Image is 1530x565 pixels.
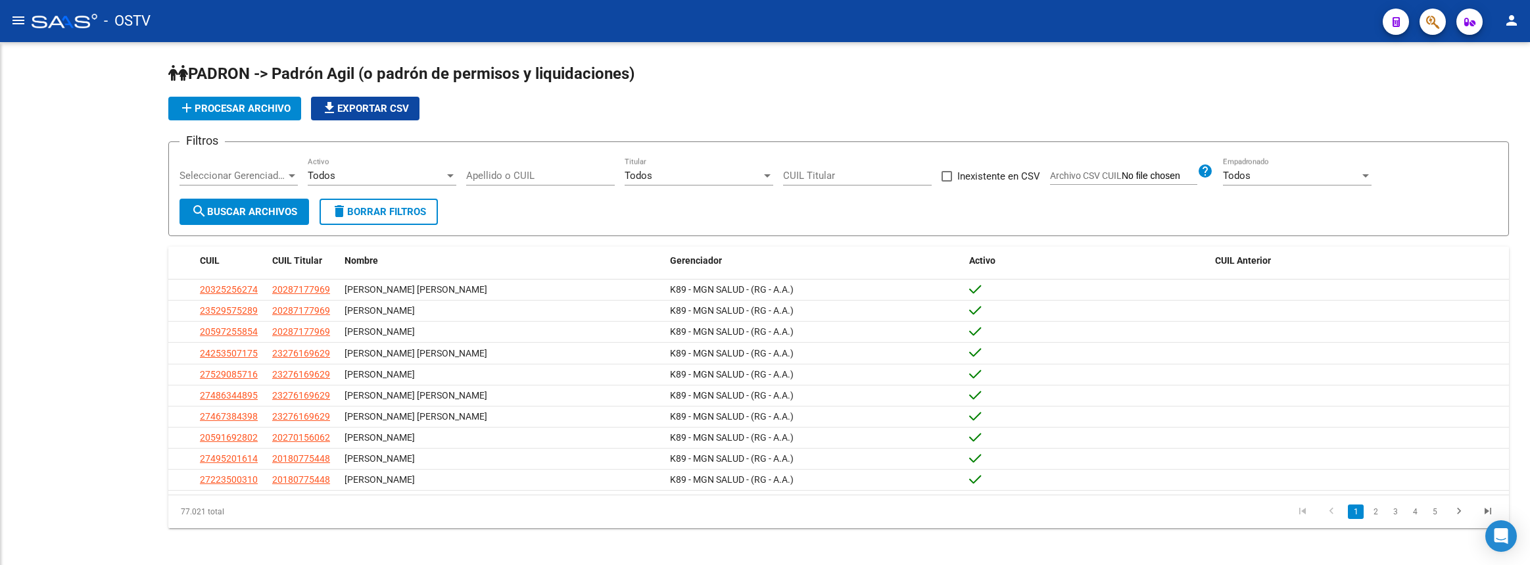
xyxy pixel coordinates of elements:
[1319,504,1344,519] a: go to previous page
[168,97,301,120] button: Procesar archivo
[345,432,415,443] span: [PERSON_NAME]
[195,247,267,275] datatable-header-cell: CUIL
[670,474,794,485] span: K89 - MGN SALUD - (RG - A.A.)
[200,453,258,464] span: 27495201614
[345,326,415,337] span: [PERSON_NAME]
[272,432,330,443] span: 20270156062
[1290,504,1315,519] a: go to first page
[267,247,339,275] datatable-header-cell: CUIL Titular
[200,411,258,422] span: 27467384398
[670,390,794,401] span: K89 - MGN SALUD - (RG - A.A.)
[345,369,415,380] span: [PERSON_NAME]
[1504,12,1519,28] mat-icon: person
[1475,504,1500,519] a: go to last page
[331,206,426,218] span: Borrar Filtros
[670,284,794,295] span: K89 - MGN SALUD - (RG - A.A.)
[670,432,794,443] span: K89 - MGN SALUD - (RG - A.A.)
[200,369,258,380] span: 27529085716
[322,103,409,114] span: Exportar CSV
[345,411,487,422] span: [PERSON_NAME] [PERSON_NAME]
[272,326,330,337] span: 20287177969
[1223,170,1251,182] span: Todos
[191,206,297,218] span: Buscar Archivos
[345,305,415,316] span: [PERSON_NAME]
[200,474,258,485] span: 27223500310
[200,348,258,358] span: 24253507175
[272,453,330,464] span: 20180775448
[1197,163,1213,179] mat-icon: help
[200,432,258,443] span: 20591692802
[1215,255,1271,266] span: CUIL Anterior
[1485,520,1517,552] div: Open Intercom Messenger
[625,170,652,182] span: Todos
[1122,170,1197,182] input: Archivo CSV CUIL
[1427,504,1443,519] a: 5
[345,284,487,295] span: [PERSON_NAME] [PERSON_NAME]
[311,97,419,120] button: Exportar CSV
[670,369,794,380] span: K89 - MGN SALUD - (RG - A.A.)
[670,348,794,358] span: K89 - MGN SALUD - (RG - A.A.)
[345,453,415,464] span: [PERSON_NAME]
[339,247,665,275] datatable-header-cell: Nombre
[168,64,634,83] span: PADRON -> Padrón Agil (o padrón de permisos y liquidaciones)
[1368,504,1383,519] a: 2
[1050,170,1122,181] span: Archivo CSV CUIL
[1210,247,1509,275] datatable-header-cell: CUIL Anterior
[272,369,330,380] span: 23276169629
[1387,504,1403,519] a: 3
[272,411,330,422] span: 23276169629
[665,247,964,275] datatable-header-cell: Gerenciador
[200,255,220,266] span: CUIL
[200,390,258,401] span: 27486344895
[168,495,434,528] div: 77.021 total
[1346,501,1366,523] li: page 1
[331,203,347,219] mat-icon: delete
[104,7,151,36] span: - OSTV
[179,199,309,225] button: Buscar Archivos
[191,203,207,219] mat-icon: search
[179,103,291,114] span: Procesar archivo
[670,255,722,266] span: Gerenciador
[345,474,415,485] span: [PERSON_NAME]
[969,255,995,266] span: Activo
[670,411,794,422] span: K89 - MGN SALUD - (RG - A.A.)
[670,326,794,337] span: K89 - MGN SALUD - (RG - A.A.)
[200,305,258,316] span: 23529575289
[1425,501,1445,523] li: page 5
[670,453,794,464] span: K89 - MGN SALUD - (RG - A.A.)
[345,390,487,401] span: [PERSON_NAME] [PERSON_NAME]
[272,348,330,358] span: 23276169629
[200,284,258,295] span: 20325256274
[1366,501,1385,523] li: page 2
[179,170,286,182] span: Seleccionar Gerenciador
[272,474,330,485] span: 20180775448
[322,100,337,116] mat-icon: file_download
[272,305,330,316] span: 20287177969
[11,12,26,28] mat-icon: menu
[200,326,258,337] span: 20597255854
[964,247,1210,275] datatable-header-cell: Activo
[320,199,438,225] button: Borrar Filtros
[272,390,330,401] span: 23276169629
[179,132,225,150] h3: Filtros
[308,170,335,182] span: Todos
[957,168,1040,184] span: Inexistente en CSV
[670,305,794,316] span: K89 - MGN SALUD - (RG - A.A.)
[1385,501,1405,523] li: page 3
[179,100,195,116] mat-icon: add
[345,348,487,358] span: [PERSON_NAME] [PERSON_NAME]
[345,255,378,266] span: Nombre
[1348,504,1364,519] a: 1
[1405,501,1425,523] li: page 4
[272,284,330,295] span: 20287177969
[272,255,322,266] span: CUIL Titular
[1407,504,1423,519] a: 4
[1446,504,1471,519] a: go to next page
